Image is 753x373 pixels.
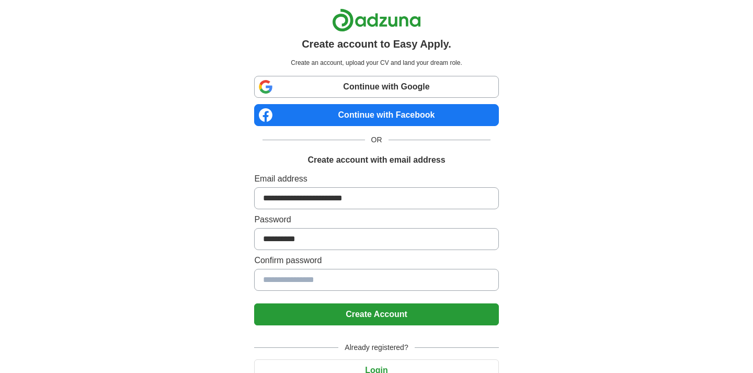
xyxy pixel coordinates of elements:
label: Email address [254,173,498,185]
label: Password [254,213,498,226]
span: OR [365,134,389,145]
button: Create Account [254,303,498,325]
a: Continue with Facebook [254,104,498,126]
p: Create an account, upload your CV and land your dream role. [256,58,496,67]
img: Adzuna logo [332,8,421,32]
span: Already registered? [338,342,414,353]
h1: Create account to Easy Apply. [302,36,451,52]
label: Confirm password [254,254,498,267]
h1: Create account with email address [307,154,445,166]
a: Continue with Google [254,76,498,98]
